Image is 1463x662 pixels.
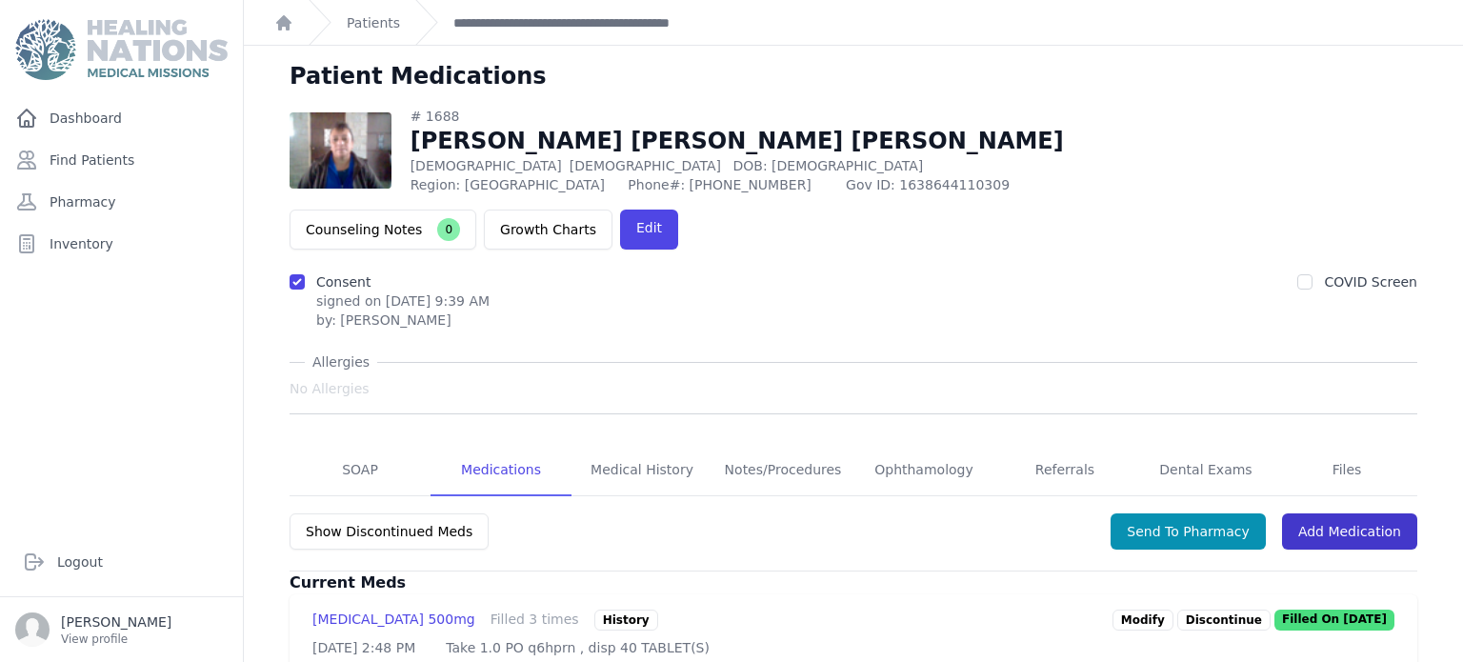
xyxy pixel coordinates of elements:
label: Consent [316,274,371,290]
p: View profile [61,632,171,647]
p: signed on [DATE] 9:39 AM [316,291,490,311]
a: Dental Exams [1135,445,1276,496]
span: DOB: [DEMOGRAPHIC_DATA] [732,158,923,173]
a: Patients [347,13,400,32]
a: Add Medication [1282,513,1417,550]
p: [PERSON_NAME] [61,612,171,632]
h3: Current Meds [290,572,1417,594]
a: Pharmacy [8,183,235,221]
a: Referrals [994,445,1135,496]
a: [PERSON_NAME] View profile [15,612,228,647]
button: Show Discontinued Meds [290,513,489,550]
p: Take 1.0 PO q6hprn , disp 40 TABLET(S) [446,638,710,657]
p: [DEMOGRAPHIC_DATA] [411,156,1064,175]
p: [DATE] 2:48 PM [312,638,415,657]
span: Region: [GEOGRAPHIC_DATA] [411,175,617,194]
a: Inventory [8,225,235,263]
a: Medications [431,445,571,496]
div: [MEDICAL_DATA] 500mg [312,610,475,631]
a: Find Patients [8,141,235,179]
div: Filled 3 times [491,610,579,631]
nav: Tabs [290,445,1417,496]
a: Files [1276,445,1417,496]
a: Growth Charts [484,210,612,250]
div: History [594,610,658,631]
a: Ophthamology [853,445,994,496]
span: No Allergies [290,379,370,398]
p: Filled On [DATE] [1274,610,1394,631]
div: # 1688 [411,107,1064,126]
h1: Patient Medications [290,61,547,91]
button: Counseling Notes0 [290,210,476,250]
label: COVID Screen [1324,274,1417,290]
img: +NAAAAJXRFWHRkYXRlOmNyZWF0ZQAyMDIzLTEyLTE5VDIwOjA1OjI1KzAwOjAwabAUqwAAACV0RVh0ZGF0ZTptb2RpZnkAMjA... [290,112,391,189]
span: Allergies [305,352,377,371]
img: Medical Missions EMR [15,19,227,80]
p: Discontinue [1177,610,1271,631]
span: 0 [437,218,460,241]
a: Dashboard [8,99,235,137]
div: by: [PERSON_NAME] [316,311,490,330]
a: Notes/Procedures [712,445,853,496]
a: Edit [620,210,678,250]
button: Send To Pharmacy [1111,513,1266,550]
h1: [PERSON_NAME] [PERSON_NAME] [PERSON_NAME] [411,126,1064,156]
a: SOAP [290,445,431,496]
span: Phone#: [PHONE_NUMBER] [628,175,834,194]
span: [DEMOGRAPHIC_DATA] [570,158,721,173]
span: Gov ID: 1638644110309 [846,175,1064,194]
a: Modify [1112,610,1173,631]
a: Medical History [571,445,712,496]
a: Logout [15,543,228,581]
